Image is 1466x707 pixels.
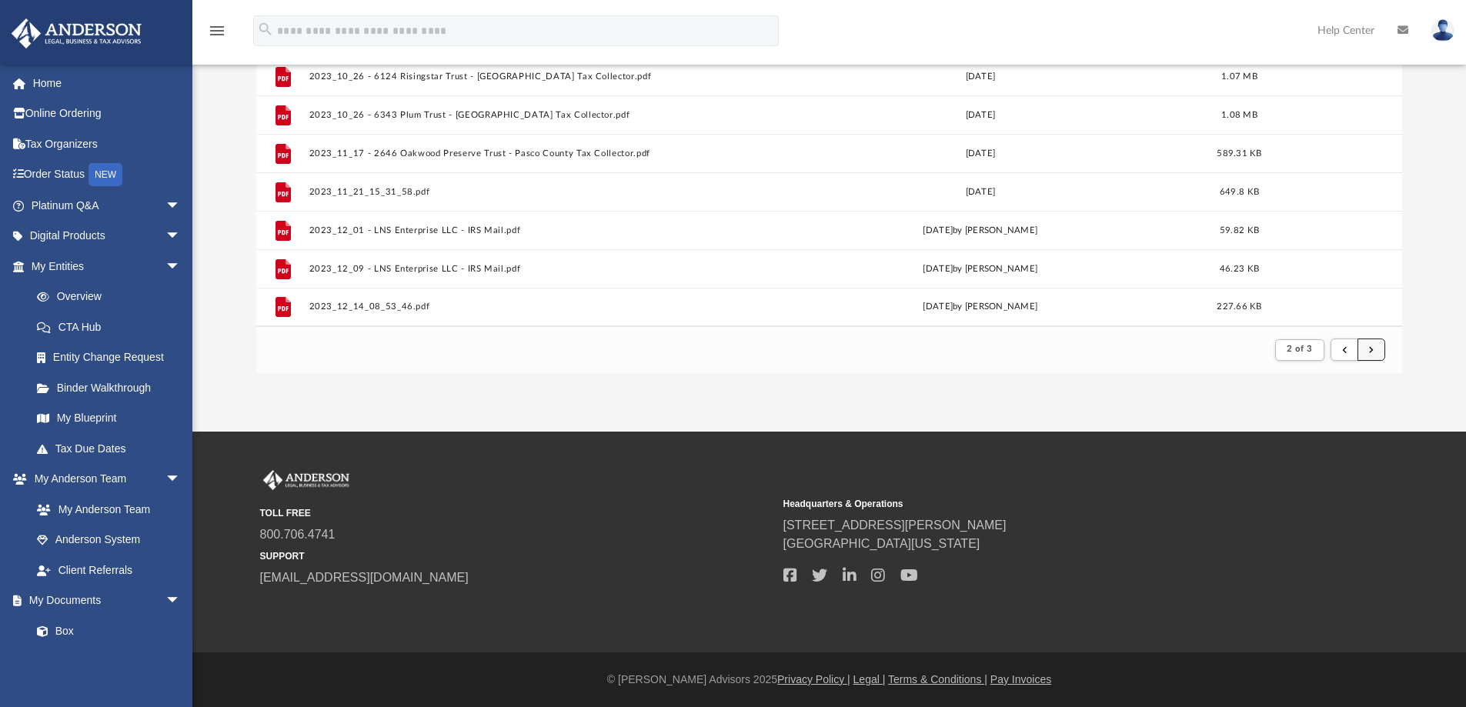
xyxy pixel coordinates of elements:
[208,22,226,40] i: menu
[1221,110,1257,118] span: 1.08 MB
[759,108,1202,122] div: [DATE]
[11,251,204,282] a: My Entitiesarrow_drop_down
[759,223,1202,237] div: [DATE] by [PERSON_NAME]
[759,69,1202,83] div: [DATE]
[192,672,1466,688] div: © [PERSON_NAME] Advisors 2025
[7,18,146,48] img: Anderson Advisors Platinum Portal
[22,372,204,403] a: Binder Walkthrough
[309,225,752,235] button: 2023_12_01 - LNS Enterprise LLC - IRS Mail.pdf
[22,342,204,373] a: Entity Change Request
[22,525,196,555] a: Anderson System
[309,187,752,197] button: 2023_11_21_15_31_58.pdf
[777,673,850,685] a: Privacy Policy |
[22,403,196,434] a: My Blueprint
[88,163,122,186] div: NEW
[11,221,204,252] a: Digital Productsarrow_drop_down
[1217,148,1261,157] span: 589.31 KB
[165,251,196,282] span: arrow_drop_down
[1287,345,1312,353] span: 2 of 3
[1220,264,1259,272] span: 46.23 KB
[309,148,752,158] button: 2023_11_17 - 2646 Oakwood Preserve Trust - Pasco County Tax Collector.pdf
[256,55,1403,326] div: grid
[22,646,196,677] a: Meeting Minutes
[11,128,204,159] a: Tax Organizers
[1431,19,1454,42] img: User Pic
[309,264,752,274] button: 2023_12_09 - LNS Enterprise LLC - IRS Mail.pdf
[260,470,352,490] img: Anderson Advisors Platinum Portal
[260,571,469,584] a: [EMAIL_ADDRESS][DOMAIN_NAME]
[1220,225,1259,234] span: 59.82 KB
[22,615,189,646] a: Box
[759,300,1202,314] div: [DATE] by [PERSON_NAME]
[11,464,196,495] a: My Anderson Teamarrow_drop_down
[165,190,196,222] span: arrow_drop_down
[783,519,1007,532] a: [STREET_ADDRESS][PERSON_NAME]
[853,673,886,685] a: Legal |
[309,72,752,82] button: 2023_10_26 - 6124 Risingstar Trust - [GEOGRAPHIC_DATA] Tax Collector.pdf
[888,673,987,685] a: Terms & Conditions |
[783,497,1296,511] small: Headquarters & Operations
[309,302,752,312] button: 2023_12_14_08_53_46.pdf
[11,190,204,221] a: Platinum Q&Aarrow_drop_down
[260,549,773,563] small: SUPPORT
[22,282,204,312] a: Overview
[759,185,1202,198] div: [DATE]
[165,585,196,617] span: arrow_drop_down
[1220,187,1259,195] span: 649.8 KB
[11,68,204,98] a: Home
[759,146,1202,160] div: [DATE]
[165,464,196,495] span: arrow_drop_down
[309,110,752,120] button: 2023_10_26 - 6343 Plum Trust - [GEOGRAPHIC_DATA] Tax Collector.pdf
[1275,339,1324,361] button: 2 of 3
[22,494,189,525] a: My Anderson Team
[260,506,773,520] small: TOLL FREE
[759,262,1202,275] div: [DATE] by [PERSON_NAME]
[22,433,204,464] a: Tax Due Dates
[165,221,196,252] span: arrow_drop_down
[11,98,204,129] a: Online Ordering
[1217,302,1261,311] span: 227.66 KB
[11,585,196,616] a: My Documentsarrow_drop_down
[22,555,196,585] a: Client Referrals
[1221,72,1257,80] span: 1.07 MB
[783,537,980,550] a: [GEOGRAPHIC_DATA][US_STATE]
[990,673,1051,685] a: Pay Invoices
[22,312,204,342] a: CTA Hub
[260,528,336,541] a: 800.706.4741
[257,21,274,38] i: search
[11,159,204,191] a: Order StatusNEW
[208,29,226,40] a: menu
